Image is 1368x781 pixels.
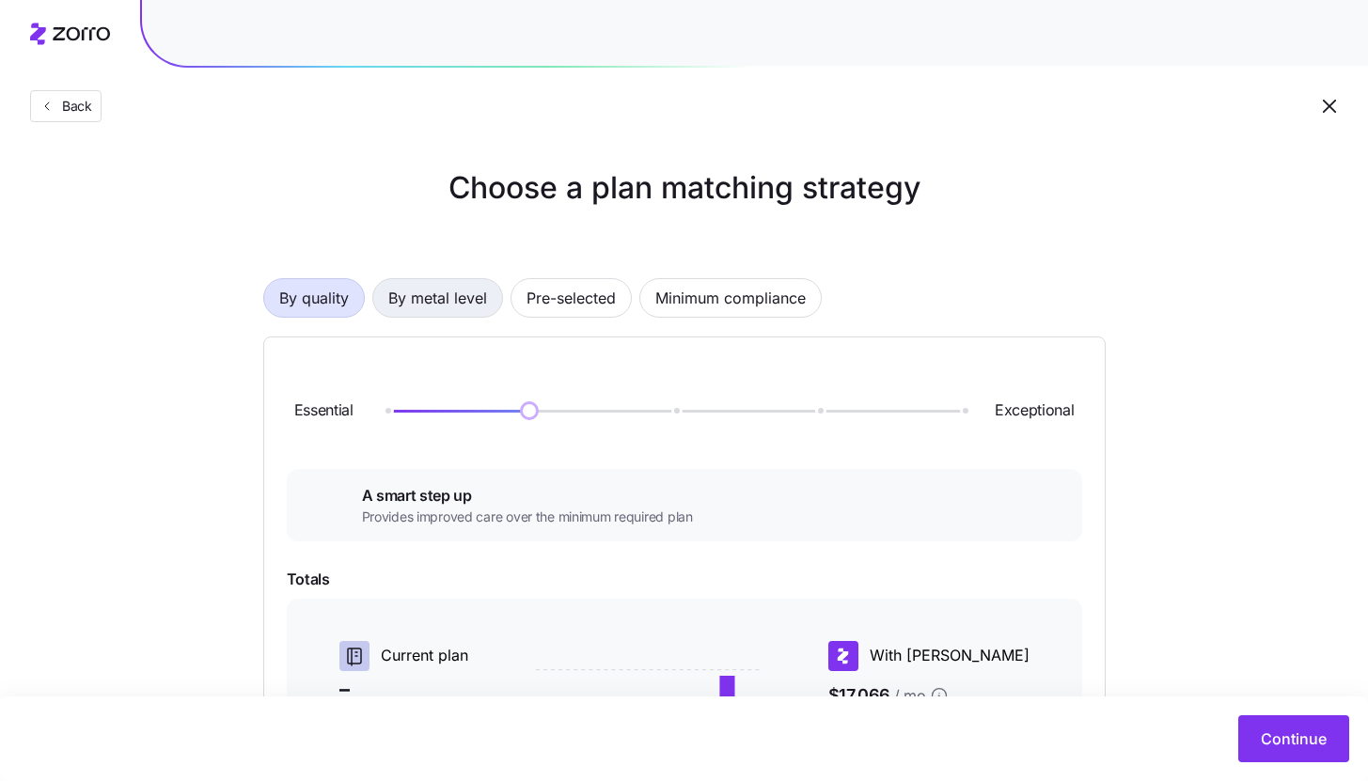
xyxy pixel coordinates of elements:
[828,641,1030,671] div: With [PERSON_NAME]
[1261,727,1327,750] span: Continue
[263,278,365,318] button: By quality
[372,278,503,318] button: By metal level
[287,568,1082,591] span: Totals
[317,484,347,514] img: ai-icon.png
[362,484,693,508] span: A smart step up
[527,279,616,317] span: Pre-selected
[30,90,102,122] button: Back
[828,679,1030,713] span: $17,066
[894,684,926,708] span: / mo
[514,396,544,426] img: ai-icon.png
[339,641,468,671] div: Current plan
[362,508,693,526] span: Provides improved care over the minimum required plan
[279,279,349,317] span: By quality
[655,279,806,317] span: Minimum compliance
[294,398,354,422] span: Essential
[339,679,468,699] span: –
[639,278,822,318] button: Minimum compliance
[55,97,92,116] span: Back
[1238,715,1349,762] button: Continue
[388,279,487,317] span: By metal level
[511,278,632,318] button: Pre-selected
[995,398,1074,422] span: Exceptional
[263,165,1106,211] h1: Choose a plan matching strategy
